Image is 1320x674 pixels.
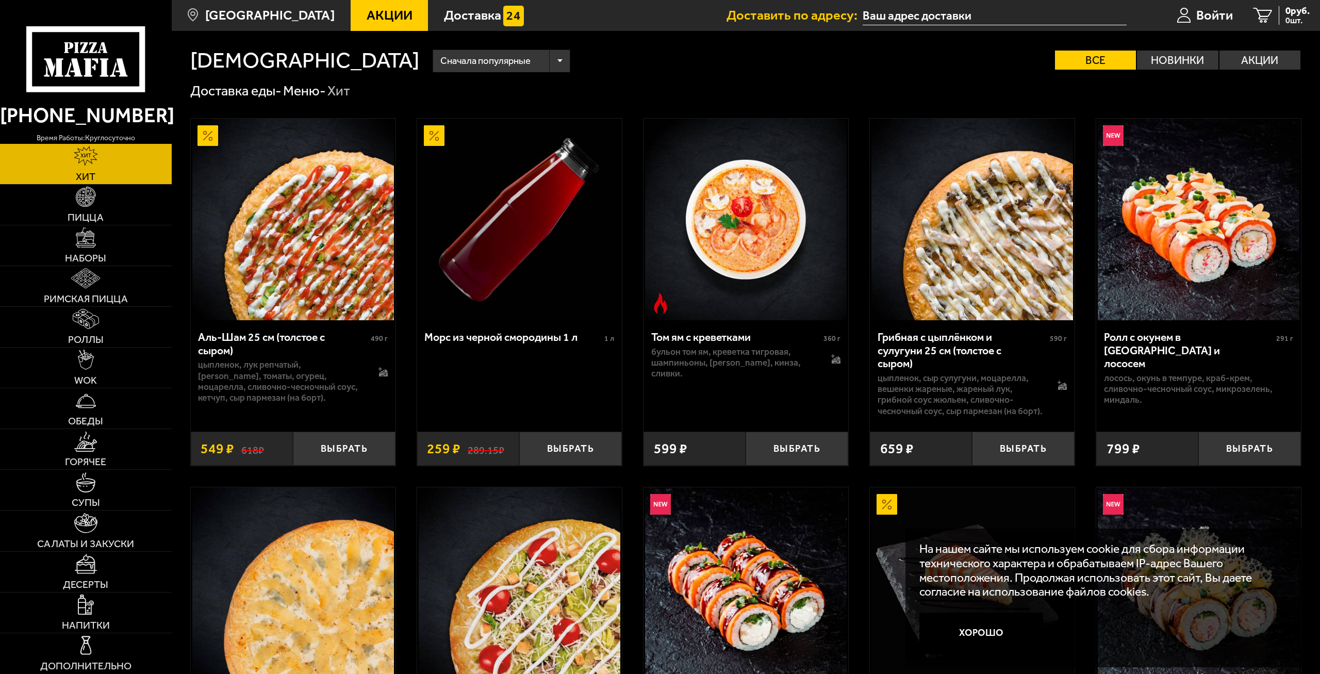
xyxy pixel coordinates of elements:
img: Острое блюдо [650,293,671,314]
div: Хит [327,82,350,100]
img: Том ям с креветками [645,119,847,320]
label: Акции [1219,51,1300,70]
a: Грибная с цыплёнком и сулугуни 25 см (толстое с сыром) [870,119,1075,320]
button: Выбрать [972,432,1075,465]
span: 0 руб. [1285,6,1310,16]
s: 289.15 ₽ [468,442,504,456]
img: Акционный [197,125,218,146]
span: 291 г [1276,334,1293,343]
span: WOK [74,375,97,386]
span: Десерты [63,580,108,590]
a: Доставка еды- [190,83,282,99]
span: Пицца [68,212,104,223]
p: бульон том ям, креветка тигровая, шампиньоны, [PERSON_NAME], кинза, сливки. [651,347,818,380]
p: На нашем сайте мы используем cookie для сбора информации технического характера и обрабатываем IP... [919,542,1282,599]
span: 799 ₽ [1107,442,1140,456]
span: Салаты и закуски [37,539,134,549]
a: Меню- [283,83,326,99]
div: Том ям с креветками [651,331,821,344]
s: 618 ₽ [241,442,264,456]
button: Выбрать [1198,432,1301,465]
button: Выбрать [293,432,395,465]
img: Новинка [650,494,671,515]
a: АкционныйМорс из черной смородины 1 л [417,119,622,320]
span: 549 ₽ [201,442,234,456]
p: цыпленок, сыр сулугуни, моцарелла, вешенки жареные, жареный лук, грибной соус Жюльен, сливочно-че... [878,373,1044,417]
button: Хорошо [919,613,1043,654]
img: Морс из черной смородины 1 л [419,119,620,320]
span: 360 г [823,334,840,343]
span: [GEOGRAPHIC_DATA] [205,9,335,22]
span: Римская пицца [44,294,128,304]
span: Акции [367,9,412,22]
span: 1 л [604,334,614,343]
span: Супы [72,498,100,508]
img: Новинка [1103,494,1124,515]
label: Все [1055,51,1136,70]
button: Выбрать [746,432,848,465]
span: 259 ₽ [427,442,460,456]
span: Войти [1196,9,1233,22]
a: АкционныйАль-Шам 25 см (толстое с сыром) [191,119,395,320]
img: Новинка [1103,125,1124,146]
span: Горячее [65,457,106,467]
span: Доставка [444,9,501,22]
img: Грибная с цыплёнком и сулугуни 25 см (толстое с сыром) [871,119,1073,320]
a: Острое блюдоТом ям с креветками [643,119,848,320]
label: Новинки [1137,51,1218,70]
a: НовинкаРолл с окунем в темпуре и лососем [1096,119,1301,320]
span: 490 г [371,334,388,343]
button: Выбрать [519,432,622,465]
div: Аль-Шам 25 см (толстое с сыром) [198,331,368,357]
input: Ваш адрес доставки [863,6,1127,25]
p: цыпленок, лук репчатый, [PERSON_NAME], томаты, огурец, моцарелла, сливочно-чесночный соус, кетчуп... [198,359,365,403]
span: Хит [76,172,95,182]
img: Ролл с окунем в темпуре и лососем [1098,119,1299,320]
span: 599 ₽ [654,442,687,456]
span: Роллы [68,335,104,345]
div: Ролл с окунем в [GEOGRAPHIC_DATA] и лососем [1104,331,1274,370]
p: лосось, окунь в темпуре, краб-крем, сливочно-чесночный соус, микрозелень, миндаль. [1104,373,1294,406]
img: Аль-Шам 25 см (толстое с сыром) [192,119,394,320]
h1: [DEMOGRAPHIC_DATA] [190,50,419,72]
span: Сначала популярные [440,48,531,74]
span: Доставить по адресу: [727,9,863,22]
span: Обеды [68,416,103,426]
img: Акционный [424,125,444,146]
div: Морс из черной смородины 1 л [424,331,602,344]
span: 0 шт. [1285,17,1310,25]
span: Наборы [65,253,106,264]
img: 15daf4d41897b9f0e9f617042186c801.svg [503,6,524,26]
img: Акционный [877,494,897,515]
span: 659 ₽ [880,442,914,456]
div: Грибная с цыплёнком и сулугуни 25 см (толстое с сыром) [878,331,1048,370]
span: Напитки [62,620,110,631]
span: Дополнительно [40,661,131,671]
span: 590 г [1050,334,1067,343]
